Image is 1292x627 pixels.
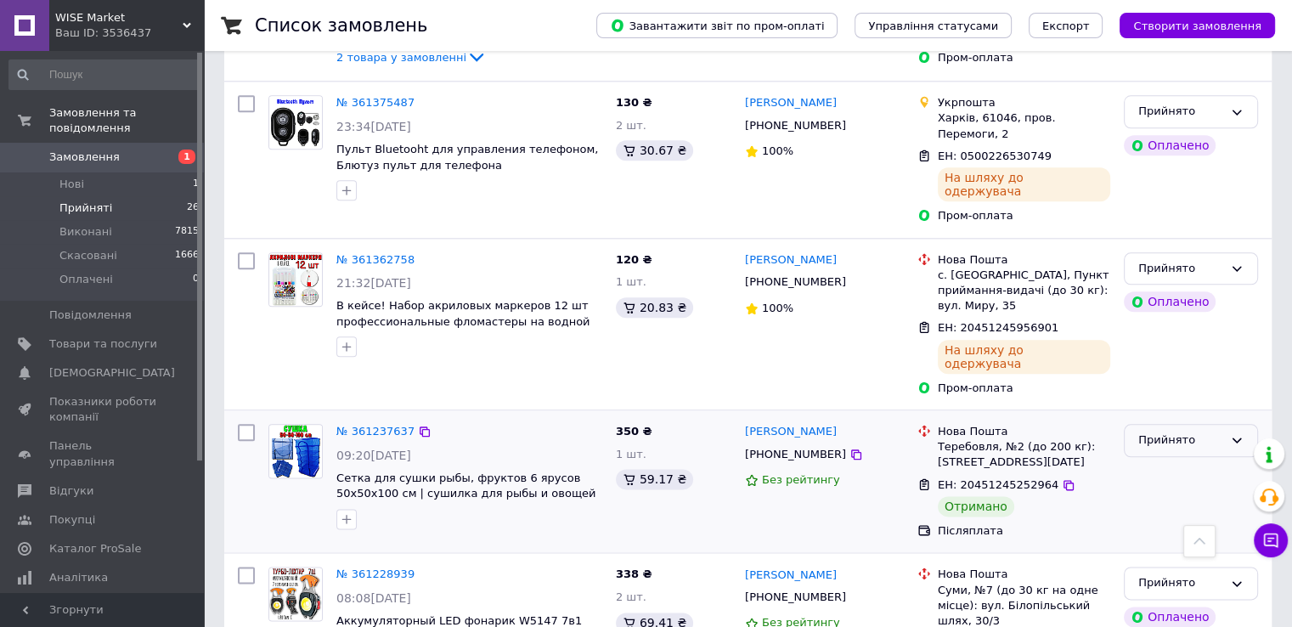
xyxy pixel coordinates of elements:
a: Фото товару [268,252,323,307]
div: Прийнято [1138,574,1223,592]
span: 1 шт. [616,448,646,460]
span: Аналітика [49,570,108,585]
button: Управління статусами [855,13,1012,38]
div: [PHONE_NUMBER] [742,271,849,293]
span: Прийняті [59,201,112,216]
div: На шляху до одержувача [938,167,1110,201]
span: ЕН: 20451245956901 [938,321,1058,334]
span: Скасовані [59,248,117,263]
img: Фото товару [269,568,322,620]
input: Пошук [8,59,200,90]
div: Оплачено [1124,291,1216,312]
span: Без рейтингу [762,473,840,486]
div: Оплачено [1124,607,1216,627]
div: 20.83 ₴ [616,297,693,318]
div: Оплачено [1124,135,1216,155]
a: № 361362758 [336,253,415,266]
span: Покупці [49,512,95,528]
span: Показники роботи компанії [49,394,157,425]
span: 1 шт. [616,275,646,288]
div: Нова Пошта [938,252,1110,268]
img: Фото товару [269,96,322,149]
a: Сетка для сушки рыбы, фруктов 6 ярусов 50х50х100 см | сушилка для рыбы и овощей | усиленная сетка... [336,472,595,516]
span: WISE Market [55,10,183,25]
div: Ваш ID: 3536437 [55,25,204,41]
span: Завантажити звіт по пром-оплаті [610,18,824,33]
div: 59.17 ₴ [616,469,693,489]
span: 1 [178,150,195,164]
div: Нова Пошта [938,567,1110,582]
span: 100% [762,144,793,157]
a: Фото товару [268,567,323,621]
span: Панель управління [49,438,157,469]
a: Пульт Bluetooht для управления телефоном, Блютуз пульт для телефона [336,143,598,172]
div: На шляху до одержувача [938,340,1110,374]
span: 2 шт. [616,590,646,603]
span: Управління статусами [868,20,998,32]
a: 2 товара у замовленні [336,50,487,63]
div: Пром-оплата [938,381,1110,396]
span: 338 ₴ [616,568,652,580]
div: Харків, 61046, пров. Перемоги, 2 [938,110,1110,141]
span: 21:32[DATE] [336,276,411,290]
button: Експорт [1029,13,1103,38]
div: Пром-оплата [938,50,1110,65]
span: 2 шт. [616,119,646,132]
div: Прийнято [1138,260,1223,278]
span: 350 ₴ [616,425,652,438]
div: Пром-оплата [938,208,1110,223]
span: Створити замовлення [1133,20,1261,32]
div: Укрпошта [938,95,1110,110]
span: Повідомлення [49,308,132,323]
div: 30.67 ₴ [616,140,693,161]
span: 23:34[DATE] [336,120,411,133]
a: Фото товару [268,424,323,478]
span: ЕН: 0500226530749 [938,150,1052,162]
button: Завантажити звіт по пром-оплаті [596,13,838,38]
a: № 361228939 [336,568,415,580]
div: с. [GEOGRAPHIC_DATA], Пункт приймання-видачі (до 30 кг): вул. Миру, 35 [938,268,1110,314]
a: В кейсе! Набор акриловых маркеров 12 шт профессиональные фломастеры на водной основе для скетчинг... [336,299,590,343]
a: [PERSON_NAME] [745,252,837,268]
span: 0 [193,272,199,287]
span: Експорт [1042,20,1090,32]
button: Чат з покупцем [1254,523,1288,557]
span: ЕН: 20451245252964 [938,478,1058,491]
a: [PERSON_NAME] [745,95,837,111]
span: 130 ₴ [616,96,652,109]
span: Замовлення та повідомлення [49,105,204,136]
div: Прийнято [1138,103,1223,121]
div: [PHONE_NUMBER] [742,586,849,608]
a: Створити замовлення [1103,19,1275,31]
a: [PERSON_NAME] [745,568,837,584]
span: 09:20[DATE] [336,449,411,462]
h1: Список замовлень [255,15,427,36]
a: № 361375487 [336,96,415,109]
div: Отримано [938,496,1014,517]
span: 1666 [175,248,199,263]
span: 08:08[DATE] [336,591,411,605]
span: 26 [187,201,199,216]
span: Товари та послуги [49,336,157,352]
div: [PHONE_NUMBER] [742,115,849,137]
img: Фото товару [269,253,322,306]
span: 100% [762,302,793,314]
span: Виконані [59,224,112,240]
span: Оплачені [59,272,113,287]
span: Відгуки [49,483,93,499]
div: Нова Пошта [938,424,1110,439]
span: 2 товара у замовленні [336,50,466,63]
span: 7815 [175,224,199,240]
a: [PERSON_NAME] [745,424,837,440]
div: Післяплата [938,523,1110,539]
span: 120 ₴ [616,253,652,266]
button: Створити замовлення [1120,13,1275,38]
img: Фото товару [269,425,322,477]
a: Фото товару [268,95,323,150]
div: Теребовля, №2 (до 200 кг): [STREET_ADDRESS][DATE] [938,439,1110,470]
span: Замовлення [49,150,120,165]
div: [PHONE_NUMBER] [742,443,849,466]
